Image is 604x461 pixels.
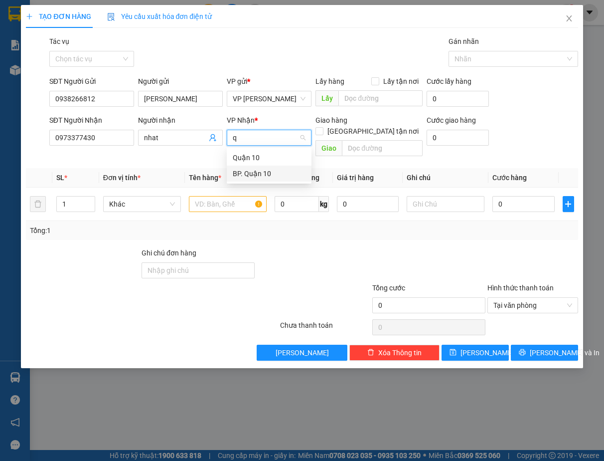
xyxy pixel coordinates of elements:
input: Ghi chú đơn hàng [142,262,255,278]
span: plus [26,13,33,20]
label: Cước lấy hàng [427,77,471,85]
div: VP gửi [227,76,311,87]
span: printer [519,349,526,357]
span: close [565,14,573,22]
span: Giá trị hàng [337,174,374,182]
span: VP Long Khánh [233,91,305,106]
div: BP. Quận 10 [227,166,311,182]
span: TẠO ĐƠN HÀNG [26,12,91,20]
div: BP. Quận 10 [233,168,305,179]
span: save [450,349,456,357]
div: Chưa thanh toán [279,320,371,337]
label: Cước giao hàng [427,116,476,124]
span: Khác [109,197,175,212]
span: Xóa Thông tin [378,347,422,358]
th: Ghi chú [403,168,488,188]
div: Quận 10 [227,150,311,166]
input: 0 [337,196,399,212]
span: Giao hàng [315,116,347,124]
span: [GEOGRAPHIC_DATA] tận nơi [323,126,423,137]
div: SĐT Người Nhận [49,115,134,126]
span: [PERSON_NAME] [276,347,329,358]
div: Tổng: 1 [30,225,234,236]
span: Đơn vị tính [103,174,141,182]
span: Tại văn phòng [493,298,572,313]
div: Quận 10 [233,152,305,163]
span: Lấy hàng [315,77,344,85]
span: kg [319,196,329,212]
span: Tên hàng [189,174,221,182]
input: Ghi Chú [407,196,484,212]
label: Ghi chú đơn hàng [142,249,196,257]
input: Dọc đường [342,140,423,156]
button: [PERSON_NAME] [257,345,347,361]
span: user-add [209,134,217,142]
img: icon [107,13,115,21]
span: Yêu cầu xuất hóa đơn điện tử [107,12,212,20]
input: Cước giao hàng [427,130,489,146]
span: Cước hàng [492,174,527,182]
span: [PERSON_NAME] và In [530,347,600,358]
button: delete [30,196,46,212]
button: deleteXóa Thông tin [349,345,440,361]
label: Tác vụ [49,37,69,45]
div: SĐT Người Gửi [49,76,134,87]
label: Hình thức thanh toán [487,284,554,292]
div: Người gửi [138,76,223,87]
span: [PERSON_NAME] [460,347,514,358]
input: Cước lấy hàng [427,91,489,107]
button: printer[PERSON_NAME] và In [511,345,578,361]
span: Giao [315,140,342,156]
span: plus [563,200,574,208]
button: Close [555,5,583,33]
span: delete [367,349,374,357]
div: Người nhận [138,115,223,126]
span: Lấy [315,90,338,106]
input: VD: Bàn, Ghế [189,196,267,212]
button: plus [563,196,574,212]
span: VP Nhận [227,116,255,124]
span: Lấy tận nơi [379,76,423,87]
span: SL [56,174,64,182]
button: save[PERSON_NAME] [442,345,509,361]
input: Dọc đường [338,90,423,106]
span: Tổng cước [372,284,405,292]
label: Gán nhãn [449,37,479,45]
